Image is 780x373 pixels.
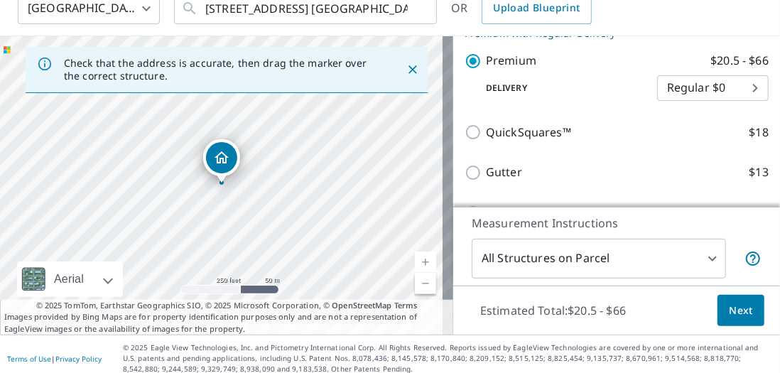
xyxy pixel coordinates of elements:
p: $13 [749,163,769,181]
button: Close [403,60,422,79]
a: OpenStreetMap [332,300,391,310]
p: QuickSquares™ [486,124,571,141]
a: Current Level 17, Zoom In [415,252,436,273]
div: Aerial [17,261,123,297]
span: © 2025 TomTom, Earthstar Geographics SIO, © 2025 Microsoft Corporation, © [36,300,418,312]
a: Current Level 17, Zoom Out [415,273,436,294]
p: Bid Perfect™ [486,204,555,222]
a: Terms of Use [7,354,51,364]
p: Delivery [465,82,657,94]
div: Dropped pin, building 1, Residential property, 642 Lake Shore Blvd Zephyr Cove, NV 89448 [203,139,240,183]
p: Estimated Total: $20.5 - $66 [469,295,637,326]
p: $18 [749,204,769,222]
button: Next [717,295,764,327]
span: Your report will include each building or structure inside the parcel boundary. In some cases, du... [744,250,762,267]
p: Premium [486,52,536,70]
p: Check that the address is accurate, then drag the marker over the correct structure. [64,57,381,82]
span: Next [729,302,753,320]
p: | [7,355,102,363]
p: Measurement Instructions [472,215,762,232]
div: All Structures on Parcel [472,239,726,279]
p: Gutter [486,163,522,181]
a: Privacy Policy [55,354,102,364]
p: $20.5 - $66 [710,52,769,70]
div: Regular $0 [657,68,769,108]
p: $18 [749,124,769,141]
a: Terms [394,300,418,310]
div: Aerial [50,261,88,297]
